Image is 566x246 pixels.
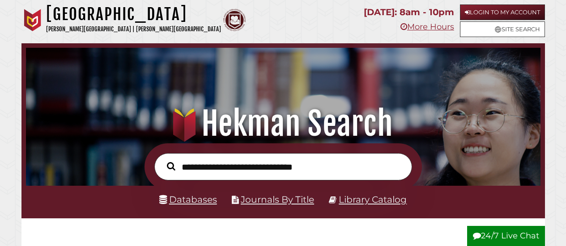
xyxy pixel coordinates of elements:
p: [PERSON_NAME][GEOGRAPHIC_DATA] | [PERSON_NAME][GEOGRAPHIC_DATA] [46,24,221,34]
h1: [GEOGRAPHIC_DATA] [46,4,221,24]
p: [DATE]: 8am - 10pm [364,4,454,20]
a: Library Catalog [339,194,407,205]
img: Calvin Theological Seminary [223,9,246,31]
a: More Hours [400,22,454,32]
h1: Hekman Search [34,104,532,143]
img: Calvin University [21,9,44,31]
a: Databases [159,194,217,205]
a: Login to My Account [460,4,545,20]
a: Site Search [460,21,545,37]
a: Journals By Title [241,194,314,205]
button: Search [162,160,180,173]
i: Search [167,162,175,171]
